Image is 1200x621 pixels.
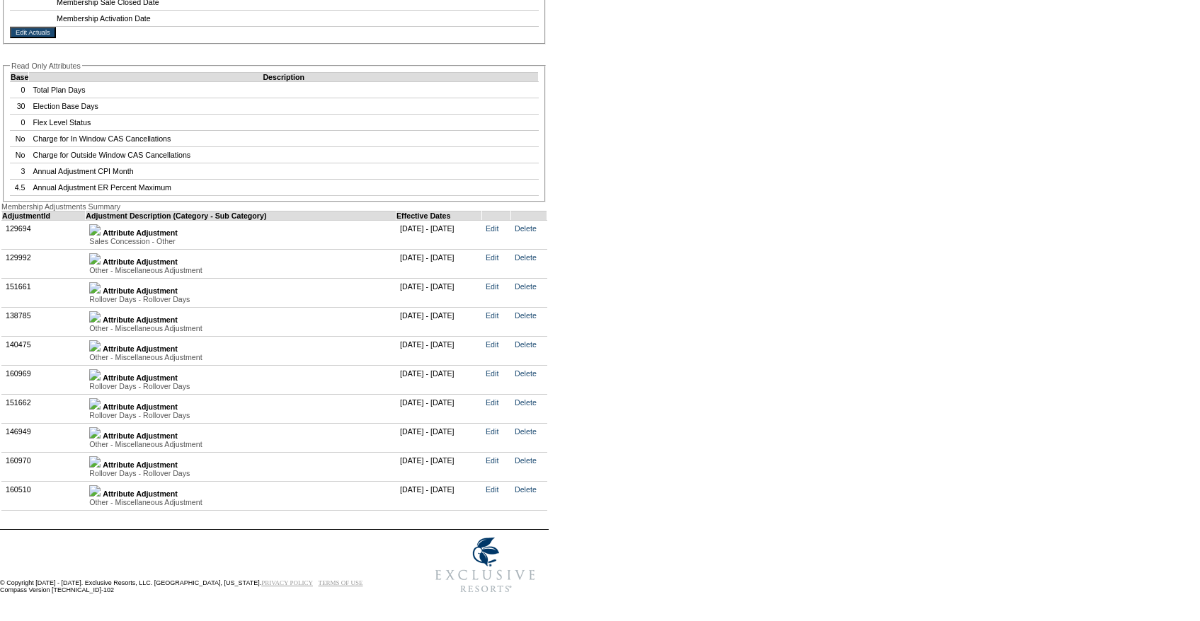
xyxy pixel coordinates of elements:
[89,456,101,468] img: b_plus.gif
[29,115,539,131] td: Flex Level Status
[11,147,29,163] td: No
[11,115,29,131] td: 0
[515,427,537,436] a: Delete
[11,131,29,147] td: No
[486,485,498,494] a: Edit
[2,278,86,307] td: 151661
[103,257,178,266] b: Attribute Adjustment
[89,340,101,352] img: b_plus.gif
[515,456,537,465] a: Delete
[89,469,392,477] div: Rollover Days - Rollover Days
[486,311,498,320] a: Edit
[2,220,86,249] td: 129694
[2,394,86,423] td: 151662
[89,224,101,236] img: b_plus.gif
[11,163,29,180] td: 3
[29,82,539,98] td: Total Plan Days
[11,73,29,82] td: Base
[515,369,537,378] a: Delete
[2,452,86,481] td: 160970
[10,62,82,70] legend: Read Only Attributes
[103,286,178,295] b: Attribute Adjustment
[396,249,482,278] td: [DATE] - [DATE]
[396,278,482,307] td: [DATE] - [DATE]
[89,311,101,323] img: b_plus.gif
[486,224,498,233] a: Edit
[11,82,29,98] td: 0
[515,340,537,349] a: Delete
[103,489,178,498] b: Attribute Adjustment
[89,398,101,410] img: b_plus.gif
[11,180,29,196] td: 4.5
[396,423,482,452] td: [DATE] - [DATE]
[29,180,539,196] td: Annual Adjustment ER Percent Maximum
[89,485,101,497] img: b_plus.gif
[89,324,392,332] div: Other - Miscellaneous Adjustment
[53,10,539,26] td: Membership Activation Date
[486,456,498,465] a: Edit
[86,211,396,220] td: Adjustment Description (Category - Sub Category)
[29,147,539,163] td: Charge for Outside Window CAS Cancellations
[103,315,178,324] b: Attribute Adjustment
[486,340,498,349] a: Edit
[396,481,482,510] td: [DATE] - [DATE]
[89,295,392,303] div: Rollover Days - Rollover Days
[89,427,101,439] img: b_plus.gif
[103,402,178,411] b: Attribute Adjustment
[2,211,86,220] td: AdjustmentId
[89,440,392,448] div: Other - Miscellaneous Adjustment
[515,282,537,291] a: Delete
[2,423,86,452] td: 146949
[515,398,537,407] a: Delete
[103,228,178,237] b: Attribute Adjustment
[103,431,178,440] b: Attribute Adjustment
[89,266,392,274] div: Other - Miscellaneous Adjustment
[396,394,482,423] td: [DATE] - [DATE]
[396,307,482,336] td: [DATE] - [DATE]
[515,311,537,320] a: Delete
[515,253,537,262] a: Delete
[29,163,539,180] td: Annual Adjustment CPI Month
[2,249,86,278] td: 129992
[11,98,29,115] td: 30
[515,485,537,494] a: Delete
[396,452,482,481] td: [DATE] - [DATE]
[319,579,363,586] a: TERMS OF USE
[396,336,482,365] td: [DATE] - [DATE]
[89,369,101,381] img: b_plus.gif
[89,282,101,294] img: b_plus.gif
[10,27,56,38] input: Edit Actuals
[29,98,539,115] td: Election Base Days
[29,73,539,82] td: Description
[89,353,392,361] div: Other - Miscellaneous Adjustment
[89,411,392,419] div: Rollover Days - Rollover Days
[89,237,392,245] div: Sales Concession - Other
[103,460,178,469] b: Attribute Adjustment
[89,498,392,506] div: Other - Miscellaneous Adjustment
[486,398,498,407] a: Edit
[89,382,392,390] div: Rollover Days - Rollover Days
[89,253,101,265] img: b_plus.gif
[486,253,498,262] a: Edit
[103,344,178,353] b: Attribute Adjustment
[261,579,313,586] a: PRIVACY POLICY
[103,373,178,382] b: Attribute Adjustment
[2,307,86,336] td: 138785
[396,220,482,249] td: [DATE] - [DATE]
[486,427,498,436] a: Edit
[2,365,86,394] td: 160969
[1,202,547,211] div: Membership Adjustments Summary
[515,224,537,233] a: Delete
[486,369,498,378] a: Edit
[396,211,482,220] td: Effective Dates
[486,282,498,291] a: Edit
[29,131,539,147] td: Charge for In Window CAS Cancellations
[2,336,86,365] td: 140475
[2,481,86,510] td: 160510
[422,530,549,600] img: Exclusive Resorts
[396,365,482,394] td: [DATE] - [DATE]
